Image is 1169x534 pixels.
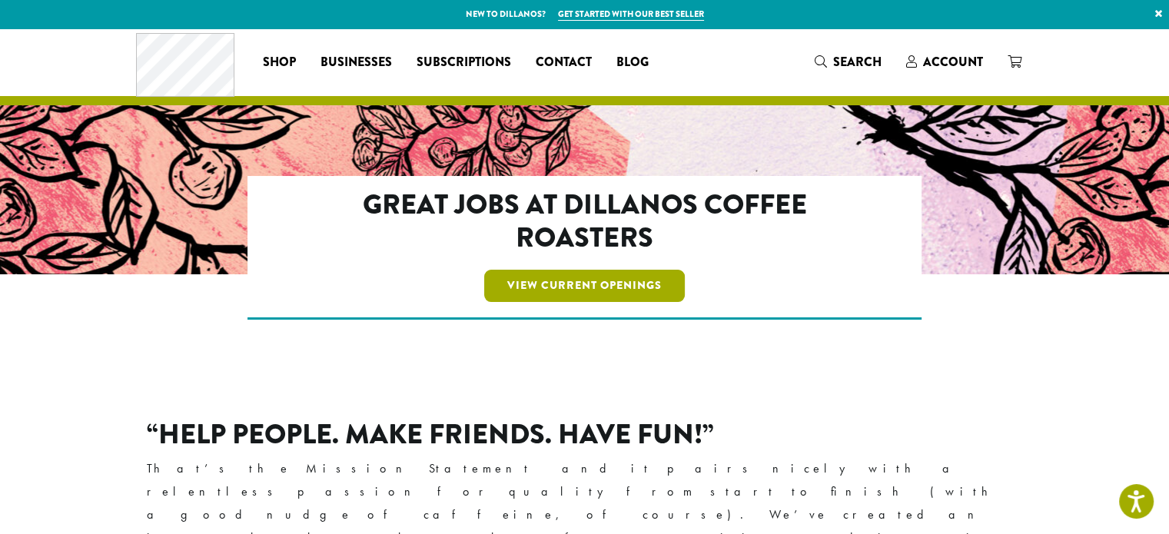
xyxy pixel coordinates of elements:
[147,418,1023,451] h2: “Help People. Make Friends. Have Fun!”
[833,53,882,71] span: Search
[320,53,392,72] span: Businesses
[417,53,511,72] span: Subscriptions
[802,49,894,75] a: Search
[263,53,296,72] span: Shop
[616,53,649,72] span: Blog
[558,8,704,21] a: Get started with our best seller
[314,188,855,254] h2: Great Jobs at Dillanos Coffee Roasters
[251,50,308,75] a: Shop
[536,53,592,72] span: Contact
[923,53,983,71] span: Account
[484,270,685,302] a: View Current Openings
